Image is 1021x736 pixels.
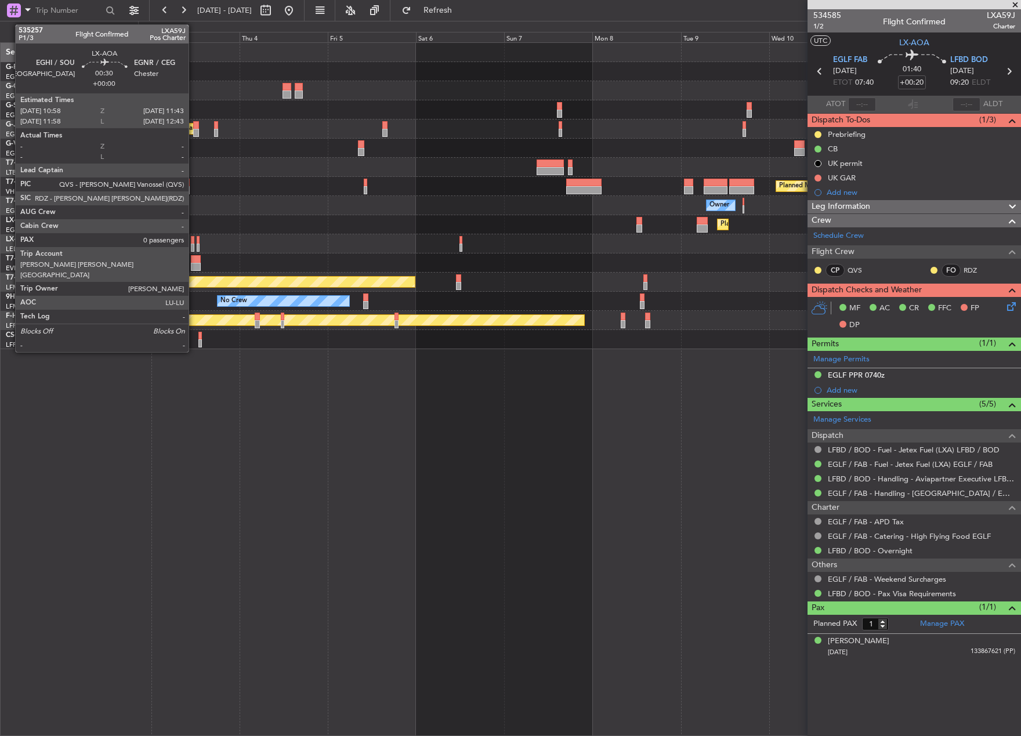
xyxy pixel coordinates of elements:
[979,601,996,613] span: (1/1)
[6,255,82,262] a: T7-DYNChallenger 604
[6,236,32,243] span: LX-AOA
[6,255,32,262] span: T7-DYN
[6,72,41,81] a: EGGW/LTN
[812,429,843,443] span: Dispatch
[848,97,876,111] input: --:--
[6,198,30,205] span: T7-LZZI
[396,1,466,20] button: Refresh
[6,332,31,339] span: CS-JHH
[592,32,680,42] div: Mon 8
[681,32,769,42] div: Tue 9
[828,648,848,657] span: [DATE]
[971,647,1015,657] span: 133867621 (PP)
[6,121,73,128] a: G-JAGAPhenom 300
[828,144,838,154] div: CB
[13,23,126,41] button: Only With Activity
[813,414,871,426] a: Manage Services
[812,245,855,259] span: Flight Crew
[899,37,929,49] span: LX-AOA
[979,337,996,349] span: (1/1)
[6,111,36,119] a: EGLF/FAB
[812,559,837,572] span: Others
[828,517,904,527] a: EGLF / FAB - APD Tax
[709,197,729,214] div: Owner
[6,293,66,300] a: 9H-LPZLegacy 500
[6,217,68,224] a: LX-TROLegacy 650
[769,32,857,42] div: Wed 10
[812,214,831,227] span: Crew
[813,618,857,630] label: Planned PAX
[828,370,885,380] div: EGLF PPR 0740z
[849,320,860,331] span: DP
[6,264,35,273] a: EVRA/RIX
[828,459,993,469] a: EGLF / FAB - Fuel - Jetex Fuel (LXA) EGLF / FAB
[6,130,41,139] a: EGGW/LTN
[903,64,921,75] span: 01:40
[849,303,860,314] span: MF
[416,32,504,42] div: Sat 6
[6,274,28,281] span: T7-EMI
[909,303,919,314] span: CR
[812,501,839,514] span: Charter
[813,9,841,21] span: 534585
[828,531,991,541] a: EGLF / FAB - Catering - High Flying Food EGLF
[779,177,914,195] div: Planned Maint Tianjin ([GEOGRAPHIC_DATA])
[810,35,831,46] button: UTC
[879,303,890,314] span: AC
[6,236,89,243] a: LX-AOACitation Mustang
[6,340,36,349] a: LFPB/LBG
[721,216,796,233] div: Planned Maint Dusseldorf
[812,284,922,297] span: Dispatch Checks and Weather
[920,618,964,630] a: Manage PAX
[6,198,68,205] a: T7-LZZIPraetor 600
[828,636,889,647] div: [PERSON_NAME]
[6,179,26,186] span: T7-FFI
[828,546,913,556] a: LFBD / BOD - Overnight
[6,274,77,281] a: T7-EMIHawker 900XP
[828,574,946,584] a: EGLF / FAB - Weekend Surcharges
[828,488,1015,498] a: EGLF / FAB - Handling - [GEOGRAPHIC_DATA] / EGLF / FAB
[812,398,842,411] span: Services
[833,55,867,66] span: EGLF FAB
[827,385,1015,395] div: Add new
[6,217,31,224] span: LX-TRO
[6,83,102,90] a: G-GARECessna Citation XLS+
[6,245,36,253] a: LELL/QSA
[504,32,592,42] div: Sun 7
[987,9,1015,21] span: LXA59J
[6,159,30,166] span: T7-BRE
[813,230,864,242] a: Schedule Crew
[6,206,36,215] a: EGLF/FAB
[942,264,961,277] div: FO
[6,102,28,109] span: G-SIRS
[833,66,857,77] span: [DATE]
[826,264,845,277] div: CP
[151,32,240,42] div: Wed 3
[140,23,160,33] div: [DATE]
[812,338,839,351] span: Permits
[6,149,36,158] a: EGLF/FAB
[971,303,979,314] span: FP
[6,313,31,320] span: F-HECD
[828,129,866,139] div: Prebriefing
[6,179,58,186] a: T7-FFIFalcon 7X
[6,332,70,339] a: CS-JHHGlobal 6000
[6,321,36,330] a: LFPB/LBG
[813,21,841,31] span: 1/2
[197,5,252,16] span: [DATE] - [DATE]
[826,99,845,110] span: ATOT
[950,66,974,77] span: [DATE]
[6,64,35,71] span: G-FOMO
[979,398,996,410] span: (5/5)
[328,32,416,42] div: Fri 5
[6,83,32,90] span: G-GARE
[6,313,63,320] a: F-HECDFalcon 7X
[183,120,366,137] div: Planned Maint [GEOGRAPHIC_DATA] ([GEOGRAPHIC_DATA])
[979,114,996,126] span: (1/3)
[414,6,462,14] span: Refresh
[35,2,102,19] input: Trip Number
[964,265,990,275] a: RDZ
[6,64,75,71] a: G-FOMOGlobal 6000
[828,158,863,168] div: UK permit
[983,99,1002,110] span: ALDT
